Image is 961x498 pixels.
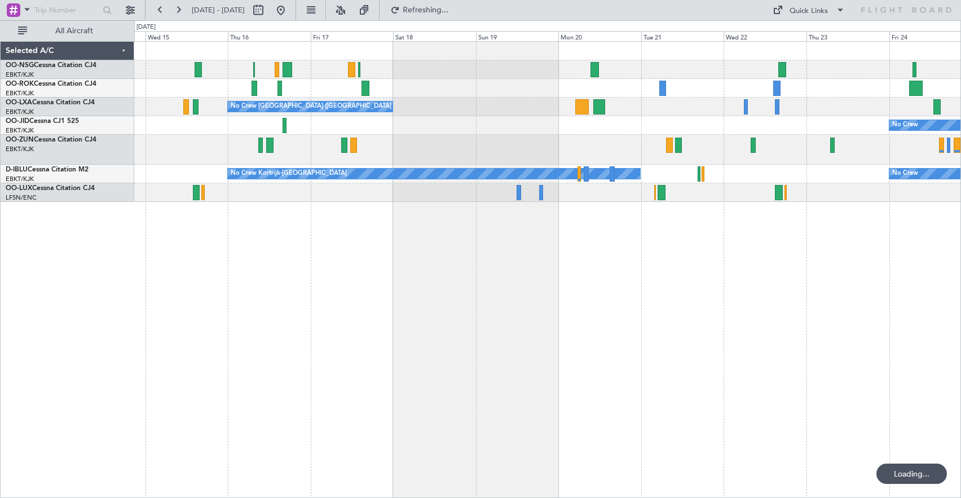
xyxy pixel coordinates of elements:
[641,31,724,41] div: Tue 21
[790,6,828,17] div: Quick Links
[6,81,96,87] a: OO-ROKCessna Citation CJ4
[146,31,228,41] div: Wed 15
[6,126,34,135] a: EBKT/KJK
[6,62,96,69] a: OO-NSGCessna Citation CJ4
[876,464,947,484] div: Loading...
[6,118,29,125] span: OO-JID
[6,185,32,192] span: OO-LUX
[6,136,34,143] span: OO-ZUN
[311,31,394,41] div: Fri 17
[34,2,99,19] input: Trip Number
[6,193,37,202] a: LFSN/ENC
[393,31,476,41] div: Sat 18
[6,99,95,106] a: OO-LXACessna Citation CJ4
[385,1,453,19] button: Refreshing...
[228,31,311,41] div: Thu 16
[892,165,918,182] div: No Crew
[724,31,806,41] div: Wed 22
[6,70,34,79] a: EBKT/KJK
[6,136,96,143] a: OO-ZUNCessna Citation CJ4
[6,185,95,192] a: OO-LUXCessna Citation CJ4
[6,175,34,183] a: EBKT/KJK
[29,27,119,35] span: All Aircraft
[6,166,28,173] span: D-IBLU
[806,31,889,41] div: Thu 23
[402,6,449,14] span: Refreshing...
[892,117,918,134] div: No Crew
[192,5,245,15] span: [DATE] - [DATE]
[6,145,34,153] a: EBKT/KJK
[6,166,89,173] a: D-IBLUCessna Citation M2
[767,1,850,19] button: Quick Links
[6,108,34,116] a: EBKT/KJK
[136,23,156,32] div: [DATE]
[558,31,641,41] div: Mon 20
[231,98,420,115] div: No Crew [GEOGRAPHIC_DATA] ([GEOGRAPHIC_DATA] National)
[6,81,34,87] span: OO-ROK
[12,22,122,40] button: All Aircraft
[6,118,79,125] a: OO-JIDCessna CJ1 525
[6,99,32,106] span: OO-LXA
[6,62,34,69] span: OO-NSG
[6,89,34,98] a: EBKT/KJK
[476,31,559,41] div: Sun 19
[231,165,347,182] div: No Crew Kortrijk-[GEOGRAPHIC_DATA]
